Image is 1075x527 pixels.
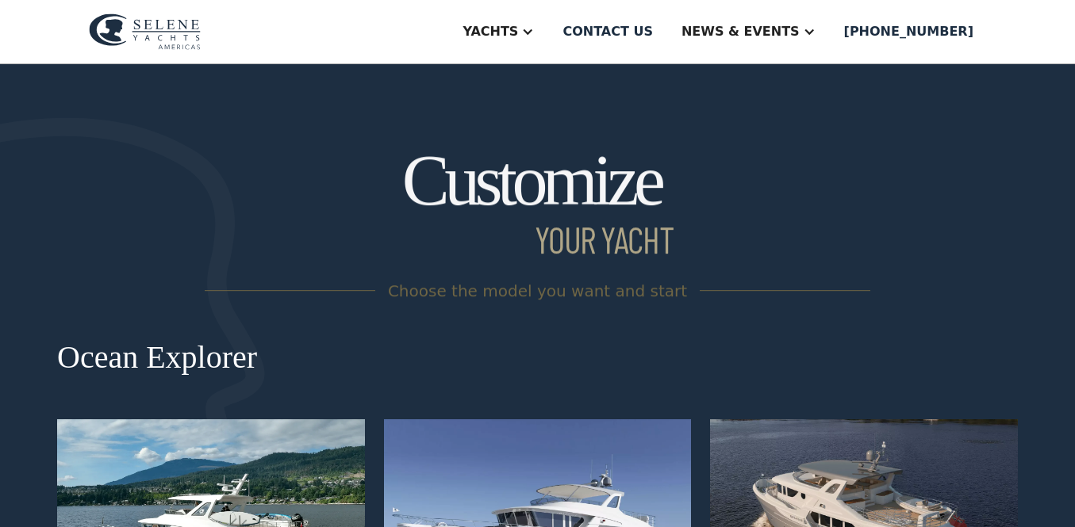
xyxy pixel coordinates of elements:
div: Choose the model you want and start [388,279,687,303]
div: Contact us [562,22,653,41]
img: logo [89,13,201,50]
div: News & EVENTS [681,22,800,41]
div: [PHONE_NUMBER] [844,22,973,41]
h1: Customize [402,141,661,220]
div: Yachts [463,22,518,41]
h2: Ocean Explorer [57,340,1018,375]
h2: your yacht [535,220,674,260]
